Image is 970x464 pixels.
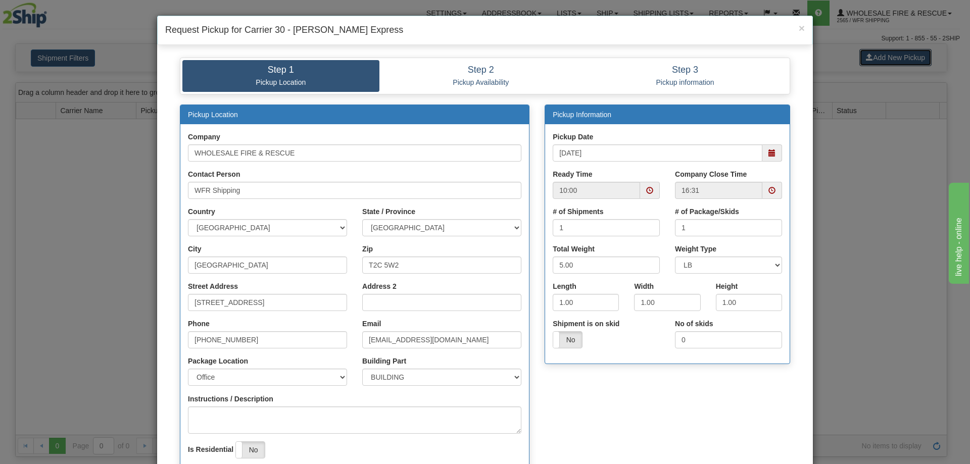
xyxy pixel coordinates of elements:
[362,244,373,254] label: Zip
[553,281,576,291] label: Length
[188,394,273,404] label: Instructions / Description
[387,65,575,75] h4: Step 2
[362,356,406,366] label: Building Part
[675,244,716,254] label: Weight Type
[188,319,210,329] label: Phone
[8,6,93,18] div: live help - online
[182,60,379,92] a: Step 1 Pickup Location
[165,24,805,37] h4: Request Pickup for Carrier 30 - [PERSON_NAME] Express
[188,207,215,217] label: Country
[379,60,583,92] a: Step 2 Pickup Availability
[236,442,265,458] label: No
[188,132,220,142] label: Company
[590,78,780,87] p: Pickup information
[362,207,415,217] label: State / Province
[188,356,248,366] label: Package Location
[362,319,381,329] label: Email
[590,65,780,75] h4: Step 3
[583,60,788,92] a: Step 3 Pickup information
[553,244,595,254] label: Total Weight
[553,319,619,329] label: Shipment is on skid
[362,281,397,291] label: Address 2
[947,180,969,283] iframe: chat widget
[553,111,611,119] a: Pickup Information
[799,22,805,34] span: ×
[190,78,372,87] p: Pickup Location
[188,281,238,291] label: Street Address
[188,444,233,454] label: Is Residential
[188,169,240,179] label: Contact Person
[716,281,738,291] label: Height
[190,65,372,75] h4: Step 1
[799,23,805,33] button: Close
[553,207,603,217] label: # of Shipments
[188,244,201,254] label: City
[553,332,582,348] label: No
[553,132,593,142] label: Pickup Date
[634,281,654,291] label: Width
[188,111,238,119] a: Pickup Location
[387,78,575,87] p: Pickup Availability
[675,169,747,179] label: Company Close Time
[675,207,739,217] label: # of Package/Skids
[553,169,592,179] label: Ready Time
[675,319,713,329] label: No of skids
